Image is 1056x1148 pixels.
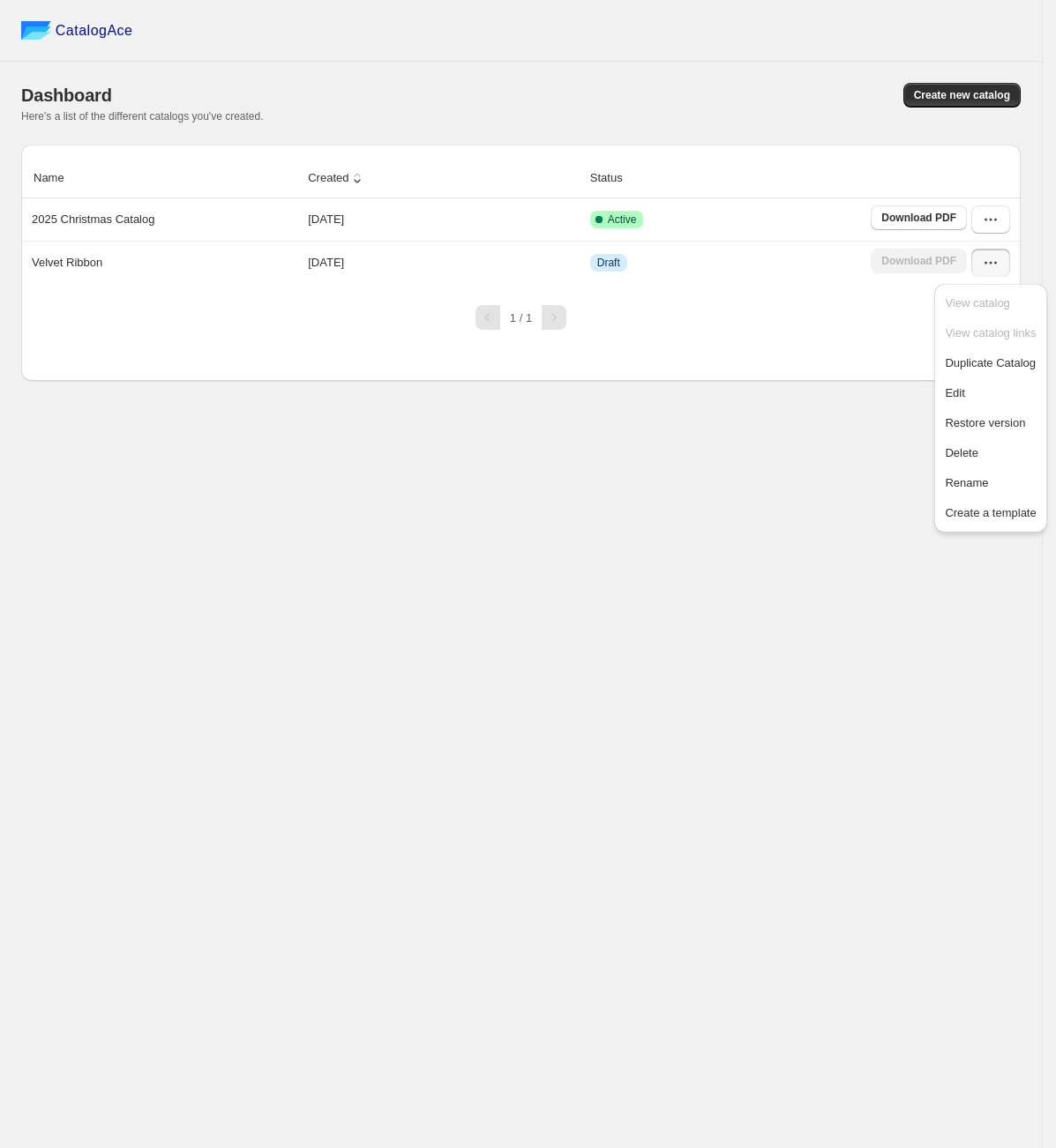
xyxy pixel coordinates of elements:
[608,212,637,227] span: Active
[21,86,112,105] span: Dashboard
[881,211,956,225] span: Download PDF
[510,311,532,324] span: 1 / 1
[945,506,1036,519] span: Create a template
[32,211,154,228] p: 2025 Christmas Catalog
[945,416,1025,429] span: Restore version
[21,21,51,40] img: catalog ace
[303,241,585,284] td: [DATE]
[945,386,964,399] span: Edit
[303,198,585,241] td: [DATE]
[945,326,1036,339] span: View catalog links
[597,256,620,270] span: Draft
[914,88,1010,102] span: Create new catalog
[21,110,264,123] span: Here's a list of the different catalogs you've created.
[945,446,978,459] span: Delete
[305,161,369,195] button: Created
[32,254,102,272] p: Velvet Ribbon
[31,161,85,195] button: Name
[903,83,1021,108] button: Create new catalog
[588,161,643,195] button: Status
[871,205,967,230] a: Download PDF
[945,356,1036,369] span: Duplicate Catalog
[945,476,988,489] span: Rename
[945,296,1009,309] span: View catalog
[56,22,133,40] span: CatalogAce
